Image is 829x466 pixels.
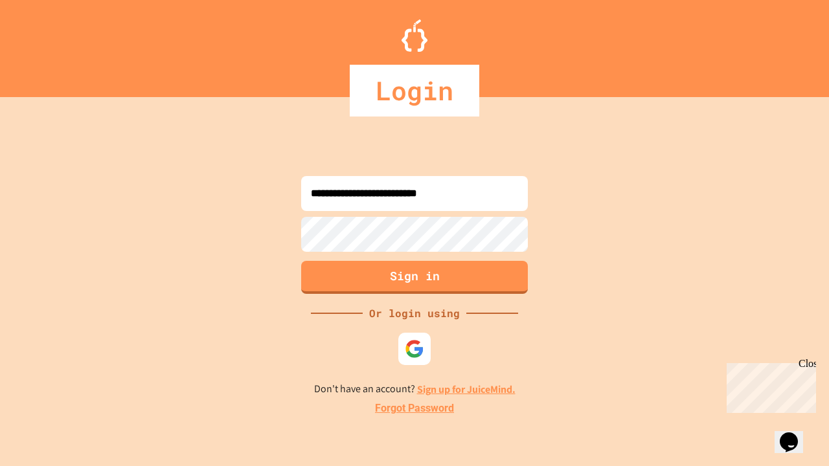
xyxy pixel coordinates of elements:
[721,358,816,413] iframe: chat widget
[301,261,528,294] button: Sign in
[363,305,466,321] div: Or login using
[375,401,454,416] a: Forgot Password
[402,19,427,52] img: Logo.svg
[314,381,516,397] p: Don't have an account?
[350,65,479,116] div: Login
[405,339,424,359] img: google-icon.svg
[417,383,516,396] a: Sign up for JuiceMind.
[775,414,816,453] iframe: chat widget
[5,5,89,82] div: Chat with us now!Close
